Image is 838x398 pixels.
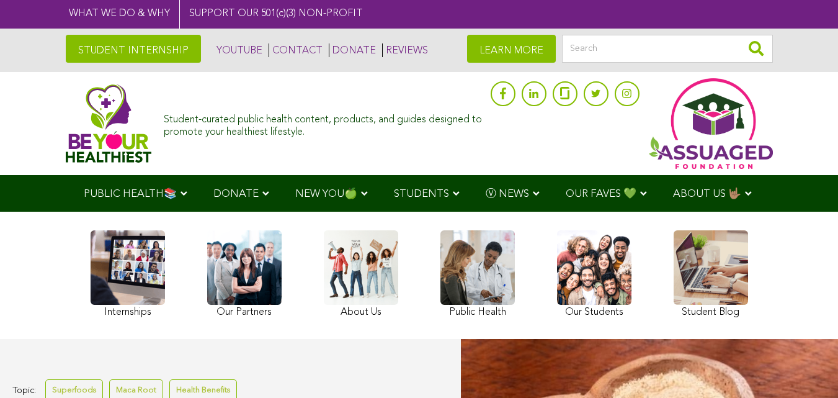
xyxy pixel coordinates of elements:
[776,338,838,398] iframe: Chat Widget
[295,189,357,199] span: NEW YOU🍏
[382,43,428,57] a: REVIEWS
[394,189,449,199] span: STUDENTS
[562,35,773,63] input: Search
[84,189,177,199] span: PUBLIC HEALTH📚
[66,35,201,63] a: STUDENT INTERNSHIP
[560,87,569,99] img: glassdoor
[486,189,529,199] span: Ⓥ NEWS
[213,189,259,199] span: DONATE
[66,175,773,212] div: Navigation Menu
[467,35,556,63] a: LEARN MORE
[66,84,152,163] img: Assuaged
[649,78,773,169] img: Assuaged App
[566,189,636,199] span: OUR FAVES 💚
[673,189,741,199] span: ABOUT US 🤟🏽
[213,43,262,57] a: YOUTUBE
[269,43,323,57] a: CONTACT
[329,43,376,57] a: DONATE
[164,108,484,138] div: Student-curated public health content, products, and guides designed to promote your healthiest l...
